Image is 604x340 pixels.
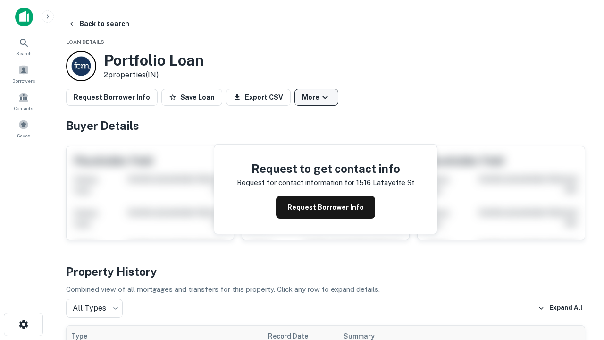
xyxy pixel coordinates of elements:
span: Loan Details [66,39,104,45]
p: 2 properties (IN) [104,69,204,81]
h4: Property History [66,263,585,280]
p: Request for contact information for [237,177,354,188]
h3: Portfolio Loan [104,51,204,69]
iframe: Chat Widget [557,234,604,280]
span: Saved [17,132,31,139]
span: Contacts [14,104,33,112]
a: Contacts [3,88,44,114]
button: More [294,89,338,106]
img: capitalize-icon.png [15,8,33,26]
a: Saved [3,116,44,141]
a: Search [3,34,44,59]
p: 1516 lafayette st [356,177,414,188]
button: Back to search [64,15,133,32]
span: Search [16,50,32,57]
button: Save Loan [161,89,222,106]
h4: Request to get contact info [237,160,414,177]
h4: Buyer Details [66,117,585,134]
button: Export CSV [226,89,291,106]
button: Request Borrower Info [66,89,158,106]
a: Borrowers [3,61,44,86]
div: All Types [66,299,123,318]
span: Borrowers [12,77,35,85]
button: Expand All [536,301,585,315]
p: Combined view of all mortgages and transfers for this property. Click any row to expand details. [66,284,585,295]
button: Request Borrower Info [276,196,375,219]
